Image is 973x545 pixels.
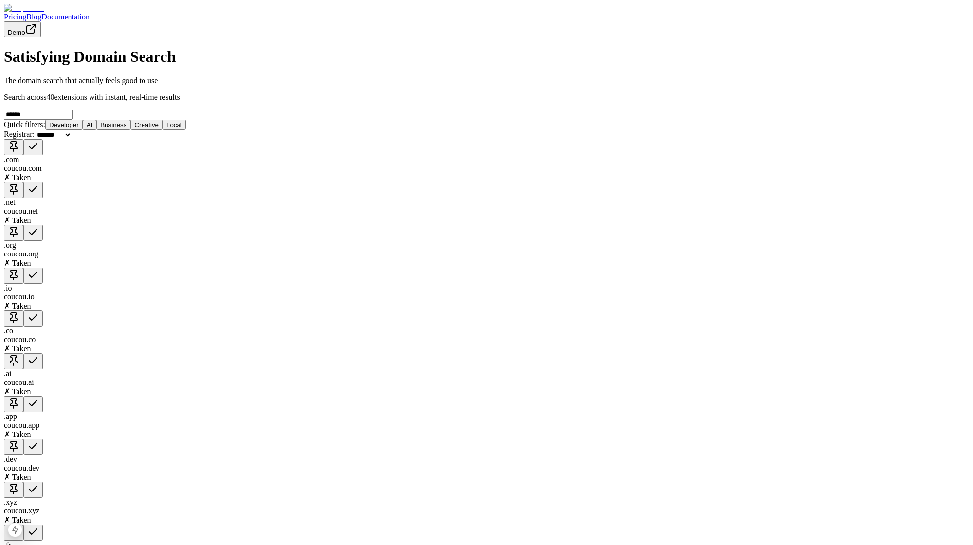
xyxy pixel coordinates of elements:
[4,525,23,541] button: Pin extension
[4,268,23,284] button: Pin extension
[4,396,23,412] button: Pin extension
[41,13,90,21] a: Documentation
[4,498,969,507] div: . xyz
[4,412,969,421] div: . app
[4,120,45,128] span: Quick filters:
[4,139,23,155] button: Pin extension
[4,464,969,472] div: coucou . dev
[4,216,969,225] div: ✗ Taken
[4,164,969,173] div: coucou . com
[4,472,969,482] div: ✗ Taken
[4,301,969,310] div: ✗ Taken
[96,120,130,130] button: Business
[4,515,969,525] div: ✗ Taken
[23,525,43,541] button: Add to selection
[162,120,186,130] button: Local
[83,120,97,130] button: AI
[4,353,23,369] button: Pin extension
[26,13,41,21] a: Blog
[4,344,969,353] div: ✗ Taken
[23,268,43,284] button: Add to selection
[4,4,44,13] img: Dopamine
[4,455,969,464] div: . dev
[4,378,969,387] div: coucou . ai
[4,421,969,430] div: coucou . app
[23,396,43,412] button: Add to selection
[4,225,23,241] button: Pin extension
[4,482,23,498] button: Pin extension
[4,21,41,37] button: Demo
[4,155,969,164] div: . com
[4,292,969,301] div: coucou . io
[4,284,969,292] div: . io
[130,120,162,130] button: Creative
[4,335,969,344] div: coucou . co
[4,250,969,258] div: coucou . org
[4,369,969,378] div: . ai
[4,310,23,327] button: Pin extension
[23,225,43,241] button: Add to selection
[4,387,969,396] div: ✗ Taken
[23,139,43,155] button: Add to selection
[4,198,969,207] div: . net
[4,439,23,455] button: Pin extension
[4,48,176,65] span: Satisfying Domain Search
[4,13,26,21] a: Pricing
[4,173,969,182] div: ✗ Taken
[23,482,43,498] button: Add to selection
[4,76,969,85] p: The domain search that actually feels good to use
[4,207,969,216] div: coucou . net
[23,439,43,455] button: Add to selection
[4,93,969,102] p: Search across 40 extensions with instant, real-time results
[4,241,969,250] div: . org
[4,507,969,515] div: coucou . xyz
[4,258,969,268] div: ✗ Taken
[23,310,43,327] button: Add to selection
[4,327,969,335] div: . co
[4,430,969,439] div: ✗ Taken
[23,182,43,198] button: Add to selection
[4,182,23,198] button: Pin extension
[4,28,41,36] a: Demo
[23,353,43,369] button: Add to selection
[4,4,969,13] a: Dopamine
[45,120,83,130] button: Developer
[4,130,35,138] label: Registrar:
